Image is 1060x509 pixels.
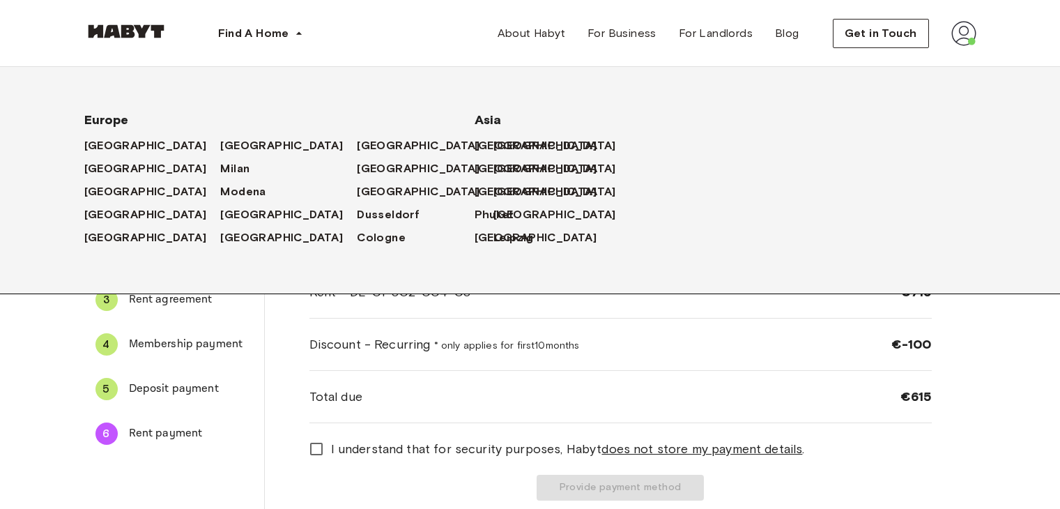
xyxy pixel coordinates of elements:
[331,440,805,458] span: I understand that for security purposes, Habyt .
[576,20,668,47] a: For Business
[493,206,630,223] a: [GEOGRAPHIC_DATA]
[84,229,207,246] span: [GEOGRAPHIC_DATA]
[220,183,266,200] span: Modena
[357,206,433,223] a: Dusseldorf
[475,137,611,154] a: [GEOGRAPHIC_DATA]
[220,160,249,177] span: Milan
[668,20,764,47] a: For Landlords
[357,229,406,246] span: Cologne
[357,160,479,177] span: [GEOGRAPHIC_DATA]
[951,21,976,46] img: avatar
[220,137,357,154] a: [GEOGRAPHIC_DATA]
[309,335,580,354] span: Discount - Recurring
[357,183,479,200] span: [GEOGRAPHIC_DATA]
[84,283,264,317] div: 3Rent agreement
[434,340,580,351] span: * only applies for first 10 months
[84,183,207,200] span: [GEOGRAPHIC_DATA]
[486,20,576,47] a: About Habyt
[357,229,420,246] a: Cologne
[84,417,264,450] div: 6Rent payment
[84,206,221,223] a: [GEOGRAPHIC_DATA]
[493,137,630,154] a: [GEOGRAPHIC_DATA]
[84,229,221,246] a: [GEOGRAPHIC_DATA]
[84,206,207,223] span: [GEOGRAPHIC_DATA]
[475,112,586,128] span: Asia
[475,137,597,154] span: [GEOGRAPHIC_DATA]
[493,206,616,223] span: [GEOGRAPHIC_DATA]
[845,25,917,42] span: Get in Touch
[220,229,357,246] a: [GEOGRAPHIC_DATA]
[84,112,430,128] span: Europe
[84,160,207,177] span: [GEOGRAPHIC_DATA]
[218,25,289,42] span: Find A Home
[129,291,253,308] span: Rent agreement
[84,160,221,177] a: [GEOGRAPHIC_DATA]
[220,183,279,200] a: Modena
[84,24,168,38] img: Habyt
[220,160,263,177] a: Milan
[493,160,630,177] a: [GEOGRAPHIC_DATA]
[679,25,753,42] span: For Landlords
[84,328,264,361] div: 4Membership payment
[129,336,253,353] span: Membership payment
[357,137,493,154] a: [GEOGRAPHIC_DATA]
[357,137,479,154] span: [GEOGRAPHIC_DATA]
[891,336,932,353] span: €-100
[775,25,799,42] span: Blog
[601,441,802,457] u: does not store my payment details
[764,20,811,47] a: Blog
[493,183,630,200] a: [GEOGRAPHIC_DATA]
[95,333,118,356] div: 4
[475,229,611,246] a: [GEOGRAPHIC_DATA]
[498,25,565,42] span: About Habyt
[475,160,597,177] span: [GEOGRAPHIC_DATA]
[475,160,611,177] a: [GEOGRAPHIC_DATA]
[129,425,253,442] span: Rent payment
[84,137,207,154] span: [GEOGRAPHIC_DATA]
[95,378,118,400] div: 5
[587,25,656,42] span: For Business
[475,206,528,223] a: Phuket
[207,20,314,47] button: Find A Home
[95,423,118,445] div: 6
[220,229,343,246] span: [GEOGRAPHIC_DATA]
[129,381,253,397] span: Deposit payment
[475,206,514,223] span: Phuket
[220,137,343,154] span: [GEOGRAPHIC_DATA]
[475,183,597,200] span: [GEOGRAPHIC_DATA]
[309,388,362,406] span: Total due
[475,183,611,200] a: [GEOGRAPHIC_DATA]
[357,183,493,200] a: [GEOGRAPHIC_DATA]
[84,372,264,406] div: 5Deposit payment
[220,206,343,223] span: [GEOGRAPHIC_DATA]
[357,160,493,177] a: [GEOGRAPHIC_DATA]
[95,289,118,311] div: 3
[900,388,932,405] span: €615
[357,206,420,223] span: Dusseldorf
[220,206,357,223] a: [GEOGRAPHIC_DATA]
[84,137,221,154] a: [GEOGRAPHIC_DATA]
[833,19,929,48] button: Get in Touch
[84,183,221,200] a: [GEOGRAPHIC_DATA]
[475,229,597,246] span: [GEOGRAPHIC_DATA]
